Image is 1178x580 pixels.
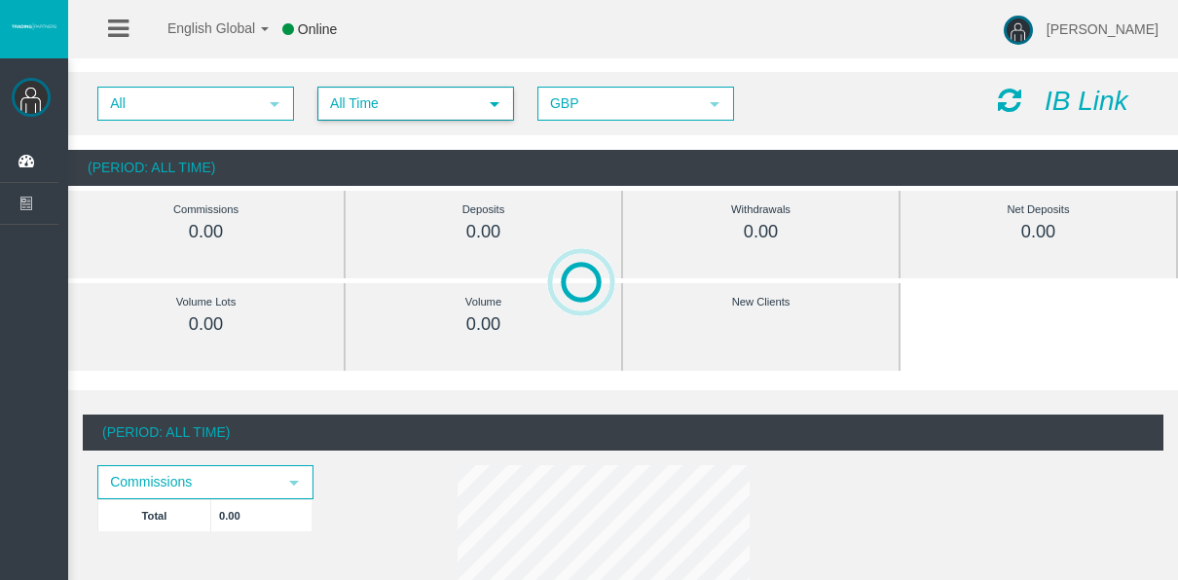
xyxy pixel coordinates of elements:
[707,96,722,112] span: select
[298,21,337,37] span: Online
[944,199,1132,221] div: Net Deposits
[112,313,300,336] div: 0.00
[99,89,257,119] span: All
[1045,86,1128,116] i: IB Link
[267,96,282,112] span: select
[112,199,300,221] div: Commissions
[389,313,577,336] div: 0.00
[286,475,302,490] span: select
[539,89,697,119] span: GBP
[211,499,313,531] td: 0.00
[389,221,577,243] div: 0.00
[389,199,577,221] div: Deposits
[389,291,577,313] div: Volume
[319,89,477,119] span: All Time
[112,221,300,243] div: 0.00
[98,499,211,531] td: Total
[99,467,276,497] span: Commissions
[1047,21,1159,37] span: [PERSON_NAME]
[112,291,300,313] div: Volume Lots
[998,87,1021,114] i: Reload Dashboard
[10,22,58,30] img: logo.svg
[667,199,855,221] div: Withdrawals
[83,415,1163,451] div: (Period: All Time)
[487,96,502,112] span: select
[944,221,1132,243] div: 0.00
[142,20,255,36] span: English Global
[68,150,1178,186] div: (Period: All Time)
[1004,16,1033,45] img: user-image
[667,221,855,243] div: 0.00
